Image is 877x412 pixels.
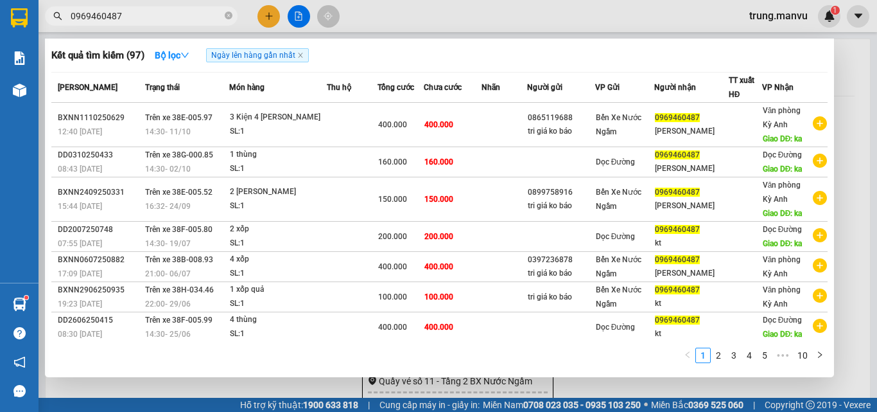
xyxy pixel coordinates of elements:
[230,313,326,327] div: 4 thùng
[596,285,641,309] span: Bến Xe Nước Ngầm
[424,157,453,166] span: 160.000
[13,298,26,311] img: warehouse-icon
[655,255,700,264] span: 0969460487
[527,83,562,92] span: Người gửi
[58,283,141,297] div: BXNN2906250935
[528,253,595,267] div: 0397236878
[58,300,102,309] span: 19:23 [DATE]
[145,150,213,159] span: Trên xe 38G-000.85
[206,48,309,62] span: Ngày lên hàng gần nhất
[13,385,26,397] span: message
[763,316,803,325] span: Dọc Đường
[528,199,595,213] div: tri giá ko báo
[424,323,453,332] span: 400.000
[596,113,641,136] span: Bến Xe Nước Ngầm
[51,49,144,62] h3: Kết quả tìm kiếm ( 97 )
[58,239,102,248] span: 07:55 [DATE]
[655,225,700,234] span: 0969460487
[655,199,727,213] div: [PERSON_NAME]
[655,327,727,341] div: kt
[424,195,453,204] span: 150.000
[655,188,700,197] span: 0969460487
[813,154,827,168] span: plus-circle
[378,83,414,92] span: Tổng cước
[230,199,326,213] div: SL: 1
[772,348,793,363] span: •••
[424,232,453,241] span: 200.000
[13,327,26,339] span: question-circle
[763,330,803,339] span: Giao DĐ: ka
[763,239,803,248] span: Giao DĐ: ka
[225,12,232,19] span: close-circle
[58,269,102,278] span: 17:09 [DATE]
[763,285,801,309] span: Văn phòng Kỳ Anh
[696,348,710,363] a: 1
[11,8,28,28] img: logo-vxr
[145,300,191,309] span: 22:00 - 29/06
[58,186,141,199] div: BXNN2409250331
[655,316,700,325] span: 0969460487
[230,148,326,162] div: 1 thùng
[758,348,772,363] a: 5
[772,348,793,363] li: Next 5 Pages
[378,232,407,241] span: 200.000
[794,348,812,363] a: 10
[726,348,742,363] li: 3
[327,83,351,92] span: Thu hộ
[813,191,827,205] span: plus-circle
[711,348,726,363] li: 2
[424,292,453,301] span: 100.000
[680,348,695,363] button: left
[6,77,141,95] li: [PERSON_NAME]
[655,237,727,250] div: kt
[763,255,801,278] span: Văn phòng Kỳ Anh
[424,262,453,271] span: 400.000
[58,127,102,136] span: 12:40 [DATE]
[793,348,812,363] li: 10
[53,12,62,21] span: search
[230,111,326,125] div: 3 Kiện 4 [PERSON_NAME]
[528,291,595,304] div: tri giá ko báo
[155,50,189,60] strong: Bộ lọc
[230,283,326,297] div: 1 xốp quả
[13,51,26,65] img: solution-icon
[763,209,803,218] span: Giao DĐ: ka
[528,267,595,280] div: tri giá ko báo
[729,76,754,99] span: TT xuất HĐ
[763,134,803,143] span: Giao DĐ: ka
[145,113,213,122] span: Trên xe 38E-005.97
[424,120,453,129] span: 400.000
[230,185,326,199] div: 2 [PERSON_NAME]
[654,83,696,92] span: Người nhận
[378,262,407,271] span: 400.000
[145,165,191,174] span: 14:30 - 02/10
[225,10,232,22] span: close-circle
[145,239,191,248] span: 14:30 - 19/07
[378,292,407,301] span: 100.000
[145,330,191,339] span: 14:30 - 25/06
[24,296,28,300] sup: 1
[813,228,827,242] span: plus-circle
[596,232,636,241] span: Dọc Đường
[145,202,191,211] span: 16:32 - 24/09
[655,162,727,175] div: [PERSON_NAME]
[145,269,191,278] span: 21:00 - 06/07
[813,319,827,333] span: plus-circle
[13,356,26,368] span: notification
[763,106,801,129] span: Văn phòng Kỳ Anh
[13,84,26,97] img: warehouse-icon
[595,83,620,92] span: VP Gửi
[145,316,213,325] span: Trên xe 38F-005.99
[596,323,636,332] span: Dọc Đường
[655,125,727,138] div: [PERSON_NAME]
[144,45,200,66] button: Bộ lọcdown
[763,181,801,204] span: Văn phòng Kỳ Anh
[763,225,803,234] span: Dọc Đường
[812,348,828,363] li: Next Page
[58,314,141,327] div: DD2606250415
[812,348,828,363] button: right
[180,51,189,60] span: down
[813,116,827,130] span: plus-circle
[655,285,700,294] span: 0969460487
[424,83,462,92] span: Chưa cước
